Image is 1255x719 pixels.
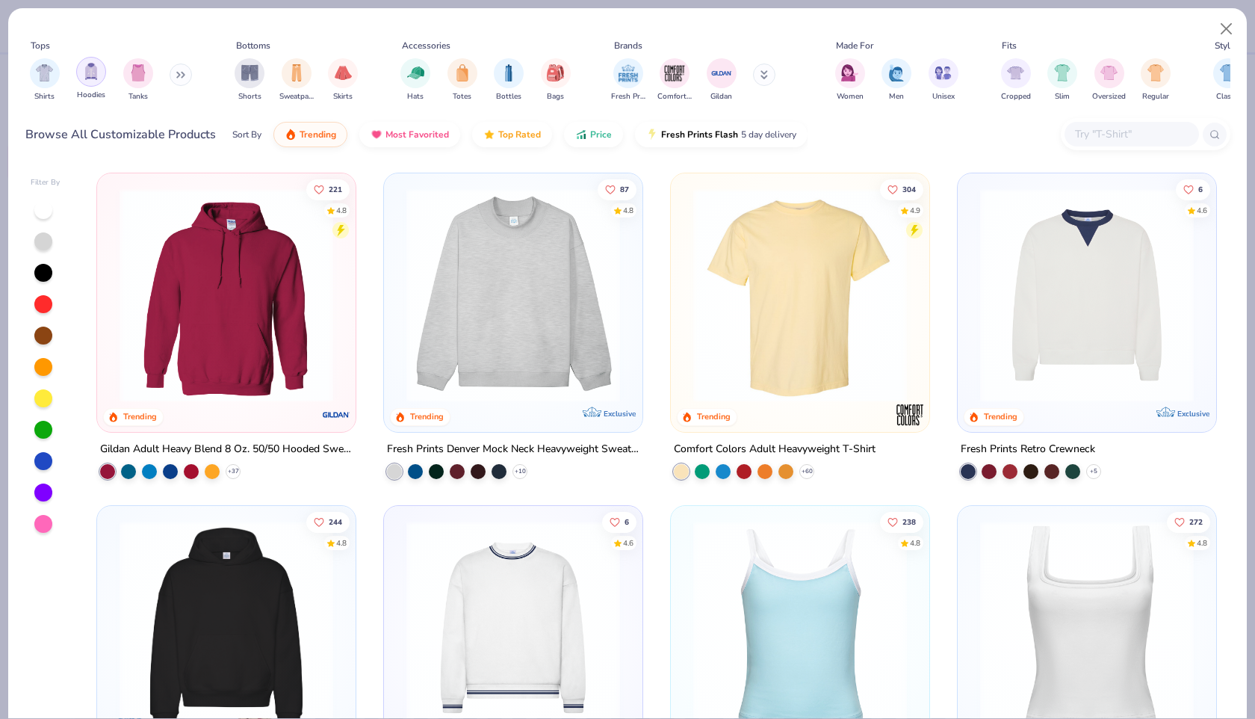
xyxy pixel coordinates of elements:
img: most_fav.gif [371,129,382,141]
img: e55d29c3-c55d-459c-bfd9-9b1c499ab3c6 [914,188,1142,402]
img: Sweatpants Image [288,64,305,81]
div: Styles [1215,39,1239,52]
button: filter button [494,58,524,102]
span: 244 [329,518,343,525]
span: Exclusive [1177,409,1209,419]
img: Regular Image [1147,64,1165,81]
span: Slim [1055,91,1070,102]
button: filter button [447,58,477,102]
span: 272 [1189,518,1203,525]
div: Accessories [402,39,450,52]
div: filter for Fresh Prints [611,58,645,102]
button: Fresh Prints Flash5 day delivery [635,122,808,147]
span: Tanks [128,91,148,102]
button: Close [1212,15,1241,43]
button: filter button [541,58,571,102]
div: filter for Bottles [494,58,524,102]
span: Oversized [1092,91,1126,102]
span: Top Rated [498,129,541,141]
span: Shorts [238,91,261,102]
span: + 60 [801,467,812,476]
button: filter button [123,58,153,102]
div: Comfort Colors Adult Heavyweight T-Shirt [674,440,876,459]
span: 5 day delivery [741,126,796,144]
button: Trending [273,122,347,147]
div: filter for Cropped [1001,58,1031,102]
img: f5d85501-0dbb-4ee4-b115-c08fa3845d83 [399,188,627,402]
img: Unisex Image [935,64,952,81]
div: filter for Shorts [235,58,264,102]
div: Fresh Prints Retro Crewneck [961,440,1095,459]
div: filter for Regular [1141,58,1171,102]
div: filter for Oversized [1092,58,1126,102]
span: Classic [1216,91,1240,102]
img: 01756b78-01f6-4cc6-8d8a-3c30c1a0c8ac [112,188,341,402]
img: Bags Image [547,64,563,81]
span: Fresh Prints [611,91,645,102]
img: Comfort Colors Image [663,62,686,84]
button: filter button [76,58,106,102]
span: Most Favorited [385,129,449,141]
img: Shorts Image [241,64,258,81]
span: Hoodies [77,90,105,101]
button: Like [598,179,636,200]
div: filter for Tanks [123,58,153,102]
img: Hoodies Image [83,63,99,80]
button: filter button [881,58,911,102]
img: Classic Image [1220,64,1237,81]
button: Like [1167,511,1210,532]
img: Slim Image [1054,64,1070,81]
div: 4.8 [910,537,920,549]
div: 4.9 [910,205,920,216]
div: 4.8 [623,205,633,216]
div: filter for Sweatpants [279,58,314,102]
button: filter button [235,58,264,102]
span: Gildan [710,91,732,102]
div: filter for Shirts [30,58,60,102]
img: Fresh Prints Image [617,62,639,84]
div: filter for Hoodies [76,57,106,101]
img: Gildan logo [321,400,351,430]
span: Exclusive [604,409,636,419]
div: Gildan Adult Heavy Blend 8 Oz. 50/50 Hooded Sweatshirt [100,440,353,459]
div: Bottoms [236,39,270,52]
img: Totes Image [454,64,471,81]
div: 4.6 [623,537,633,549]
button: filter button [1141,58,1171,102]
button: filter button [657,58,692,102]
div: Tops [31,39,50,52]
img: Hats Image [407,64,424,81]
div: Fresh Prints Denver Mock Neck Heavyweight Sweatshirt [387,440,639,459]
span: Comfort Colors [657,91,692,102]
span: 238 [902,518,916,525]
button: Like [1176,179,1210,200]
button: Price [564,122,623,147]
div: Filter By [31,177,61,188]
img: flash.gif [646,129,658,141]
span: 87 [620,185,629,193]
div: Brands [614,39,642,52]
img: Tanks Image [130,64,146,81]
button: Like [602,511,636,532]
span: Shirts [34,91,55,102]
button: filter button [611,58,645,102]
span: Bottles [496,91,521,102]
button: filter button [30,58,60,102]
span: Sweatpants [279,91,314,102]
img: Gildan Image [710,62,733,84]
span: + 37 [228,467,239,476]
button: filter button [1213,58,1243,102]
img: Bottles Image [501,64,517,81]
div: filter for Women [835,58,865,102]
button: Like [307,179,350,200]
span: 6 [625,518,629,525]
button: filter button [400,58,430,102]
div: filter for Totes [447,58,477,102]
span: Skirts [333,91,353,102]
span: Fresh Prints Flash [661,129,738,141]
input: Try "T-Shirt" [1073,126,1189,143]
div: filter for Comfort Colors [657,58,692,102]
div: 4.8 [1197,537,1207,549]
img: Cropped Image [1007,64,1024,81]
button: filter button [1001,58,1031,102]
